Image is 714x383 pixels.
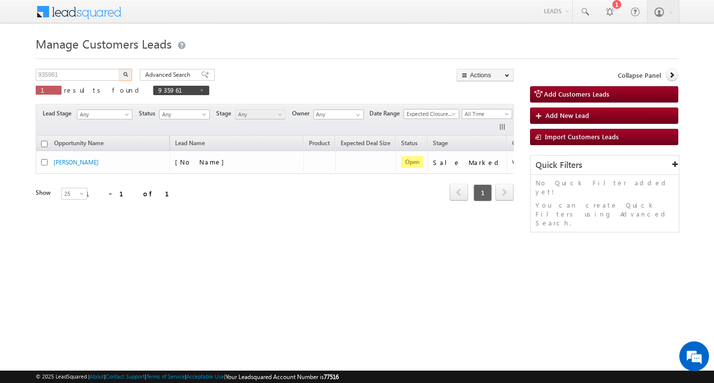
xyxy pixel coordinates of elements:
[535,178,674,196] p: No Quick Filter added yet!
[462,109,512,119] a: All Time
[401,156,423,168] span: Open
[145,70,193,79] span: Advanced Search
[433,139,448,147] span: Stage
[106,373,145,380] a: Contact Support
[159,109,210,119] a: Any
[433,158,502,167] div: Sale Marked
[36,36,172,52] span: Manage Customers Leads
[77,109,132,119] a: Any
[457,69,514,81] button: Actions
[41,141,48,147] input: Check all records
[146,373,185,380] a: Terms of Service
[292,109,313,118] span: Owner
[512,158,601,167] div: Vishal Ghorpade
[351,110,363,120] a: Show All Items
[160,110,207,119] span: Any
[324,373,339,381] span: 77516
[428,138,453,151] a: Stage
[170,138,210,151] span: Lead Name
[450,185,468,201] a: prev
[216,109,235,118] span: Stage
[535,201,674,227] p: You can create Quick Filters using Advanced Search.
[85,188,181,199] div: 1 - 1 of 1
[186,373,224,380] a: Acceptable Use
[495,184,514,201] span: next
[61,188,87,200] a: 25
[64,86,143,94] span: results found
[236,110,283,119] span: Any
[369,109,404,118] span: Date Range
[36,372,339,382] span: © 2025 LeadSquared | | | | |
[545,111,589,119] span: Add New Lead
[531,156,679,175] div: Quick Filters
[62,189,88,198] span: 25
[77,110,129,119] span: Any
[309,139,330,147] span: Product
[139,109,159,118] span: Status
[336,138,395,151] a: Expected Deal Size
[43,109,75,118] span: Lead Stage
[404,109,459,119] a: Expected Closure Date
[49,138,109,151] a: Opportunity Name
[450,184,468,201] span: prev
[175,158,229,166] span: [No Name]
[545,132,619,141] span: Import Customers Leads
[41,86,57,94] span: 1
[123,72,128,77] img: Search
[235,109,286,119] a: Any
[90,373,104,380] a: About
[313,109,364,119] input: Type to Search
[54,139,104,147] span: Opportunity Name
[341,139,390,147] span: Expected Deal Size
[36,188,54,197] div: Show
[474,184,492,201] span: 1
[462,109,509,118] span: All Time
[226,373,339,381] span: Your Leadsquared Account Number is
[404,109,456,118] span: Expected Closure Date
[495,185,514,201] a: next
[618,71,661,80] span: Collapse Panel
[54,159,99,166] a: [PERSON_NAME]
[544,90,609,98] span: Add Customers Leads
[396,138,422,151] a: Status
[512,139,530,147] span: Owner
[158,86,194,94] span: 935961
